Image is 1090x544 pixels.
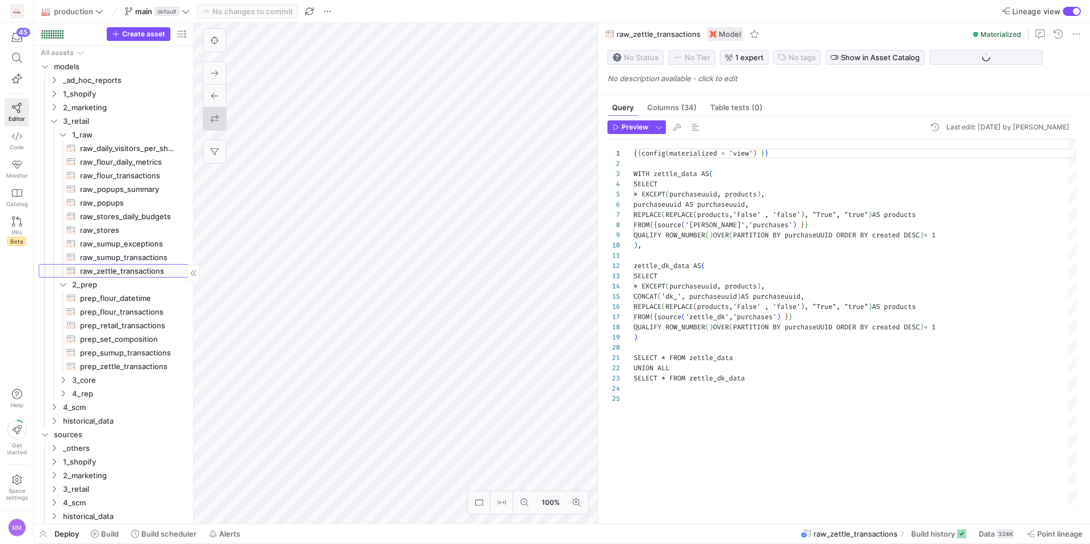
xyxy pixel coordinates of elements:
[7,237,26,246] span: Beta
[920,323,924,332] span: )
[39,155,188,169] a: raw_flour_daily_metrics​​​​​​​​​​
[5,416,29,460] button: Getstarted
[607,373,620,383] div: 23
[54,60,187,73] span: models
[729,323,733,332] span: (
[668,50,715,65] button: No tierNo Tier
[661,210,665,219] span: (
[868,210,872,219] span: )
[693,302,697,311] span: (
[80,142,175,155] span: raw_daily_visitors_per_shop​​​​​​​​​​
[681,220,685,229] span: (
[649,312,653,321] span: {
[63,469,187,482] span: 2_marketing
[607,261,620,271] div: 12
[657,292,661,301] span: (
[39,428,188,441] div: Press SPACE to select this row.
[63,74,187,87] span: _ad_hoc_reports
[41,7,49,15] span: 🏭
[1037,529,1083,538] span: Point lineage
[63,510,187,523] span: historical_data
[713,231,729,240] span: OVER
[39,496,188,509] div: Press SPACE to select this row.
[709,169,713,178] span: (
[607,383,620,394] div: 24
[607,189,620,199] div: 5
[653,220,657,229] span: {
[946,123,1070,131] div: Last edit: [DATE] by [PERSON_NAME]
[709,231,713,240] span: )
[63,101,187,114] span: 2_marketing
[757,190,761,199] span: )
[753,149,757,158] span: )
[39,114,188,128] div: Press SPACE to select this row.
[80,292,175,305] span: prep_flour_datetime​​​​​​​​​​
[39,210,188,223] a: raw_stores_daily_budgets​​​​​​​​​​
[80,237,175,250] span: raw_sumup_exceptions​​​​​​​​​​
[634,149,638,158] span: {
[39,264,188,278] a: raw_zettle_transactions​​​​​​​​​​
[154,7,179,16] span: default
[39,101,188,114] div: Press SPACE to select this row.
[39,182,188,196] div: Press SPACE to select this row.
[622,123,648,131] span: Preview
[80,360,175,373] span: prep_zettle_transactions​​​​​​​​​​
[785,312,789,321] span: }
[761,282,765,291] span: ,
[72,387,187,400] span: 4_rep
[634,179,657,189] span: SELECT
[906,524,971,543] button: Build history
[72,374,187,387] span: 3_core
[634,302,661,311] span: REPLACE
[8,518,26,537] div: MM
[719,30,741,39] span: Model
[5,183,29,212] a: Catalog
[16,28,30,37] div: 45
[911,529,955,538] span: Build history
[204,524,245,543] button: Alerts
[39,250,188,264] div: Press SPACE to select this row.
[980,30,1021,39] span: Materialized
[39,196,188,210] div: Press SPACE to select this row.
[39,196,188,210] a: raw_popups​​​​​​​​​​
[63,455,187,468] span: 1_shopify
[607,199,620,210] div: 6
[634,261,701,270] span: zettle_dk_data AS
[701,261,705,270] span: (
[733,323,920,332] span: PARTITION BY purchaseUUID ORDER BY created DESC
[661,292,737,301] span: 'dk_', purchaseuuid
[800,220,804,229] span: }
[681,104,697,111] span: (34)
[607,271,620,281] div: 13
[773,50,821,65] button: No tags
[41,49,74,57] div: All assets
[638,241,642,250] span: ,
[979,529,995,538] span: Data
[705,231,709,240] span: (
[39,155,188,169] div: Press SPACE to select this row.
[10,144,24,150] span: Code
[39,441,188,455] div: Press SPACE to select this row.
[63,496,187,509] span: 4_scm
[607,210,620,220] div: 7
[6,200,28,207] span: Catalog
[80,319,175,332] span: prep_retail_transactions​​​​​​​​​​
[12,229,22,236] span: PRs
[39,60,188,73] div: Press SPACE to select this row.
[665,190,669,199] span: (
[607,363,620,373] div: 22
[80,224,175,237] span: raw_stores​​​​​​​​​​
[141,529,196,538] span: Build scheduler
[669,190,757,199] span: purchaseuuid, products
[804,210,868,219] span: , "True", "true"
[657,220,681,229] span: source
[720,50,769,65] button: 1 expert
[122,4,192,19] button: maindefault
[665,149,669,158] span: (
[1012,7,1060,16] span: Lineage view
[122,30,165,38] span: Create asset
[80,210,175,223] span: raw_stores_daily_budgets​​​​​​​​​​
[80,251,175,264] span: raw_sumup_transactions​​​​​​​​​​
[80,265,175,278] span: raw_zettle_transactions​​​​​​​​​​
[761,190,765,199] span: ,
